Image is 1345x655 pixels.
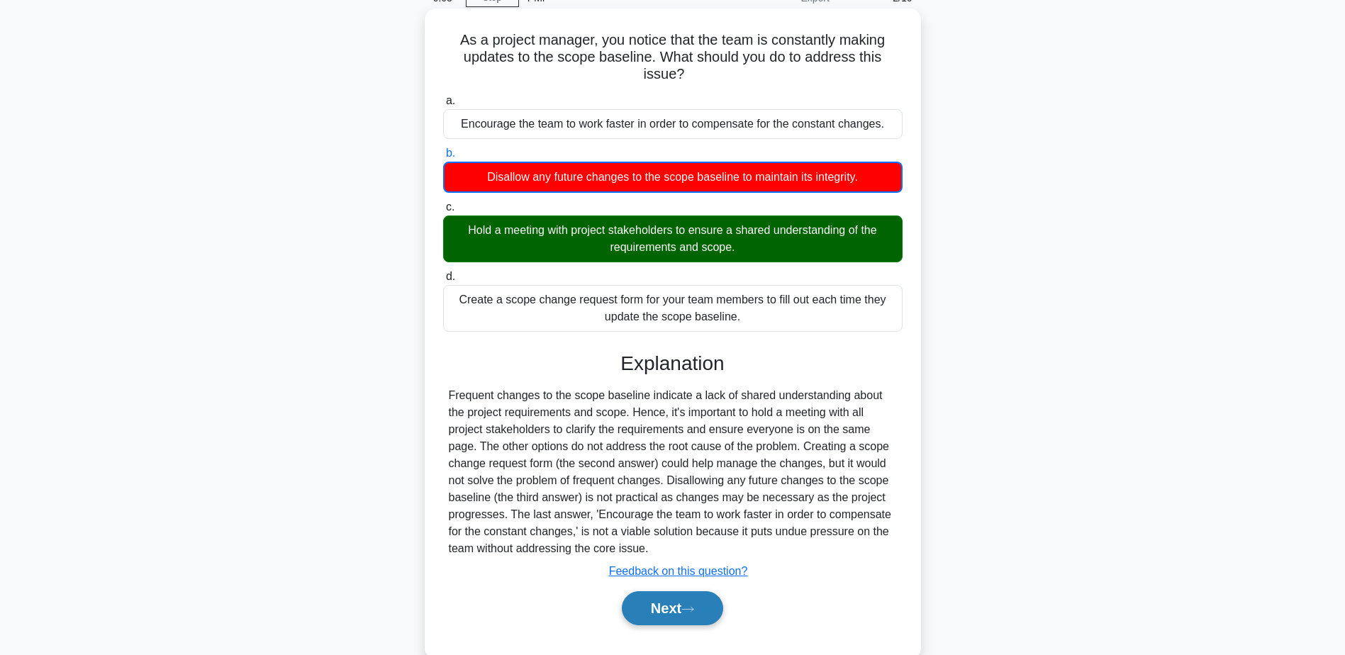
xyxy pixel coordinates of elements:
[609,565,748,577] a: Feedback on this question?
[446,201,454,213] span: c.
[452,352,894,376] h3: Explanation
[443,162,903,193] div: Disallow any future changes to the scope baseline to maintain its integrity.
[443,215,903,262] div: Hold a meeting with project stakeholders to ensure a shared understanding of the requirements and...
[446,147,455,159] span: b.
[446,94,455,106] span: a.
[443,109,903,139] div: Encourage the team to work faster in order to compensate for the constant changes.
[446,270,455,282] span: d.
[622,591,723,625] button: Next
[443,285,903,332] div: Create a scope change request form for your team members to fill out each time they update the sc...
[449,387,897,557] div: Frequent changes to the scope baseline indicate a lack of shared understanding about the project ...
[442,31,904,84] h5: As a project manager, you notice that the team is constantly making updates to the scope baseline...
